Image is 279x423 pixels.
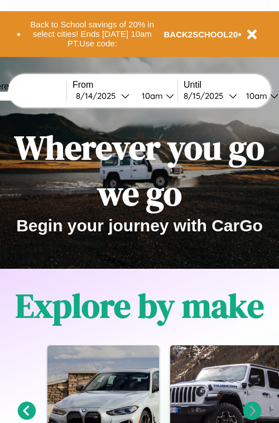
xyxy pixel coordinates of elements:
div: 10am [240,91,270,101]
h1: Explore by make [16,283,264,329]
div: 8 / 15 / 2025 [184,91,229,101]
div: 10am [136,91,166,101]
div: 8 / 14 / 2025 [76,91,121,101]
b: BACK2SCHOOL20 [164,30,238,39]
button: 10am [133,90,177,102]
button: 8/14/2025 [73,90,133,102]
label: From [73,80,177,90]
button: Back to School savings of 20% in select cities! Ends [DATE] 10am PT.Use code: [21,17,164,51]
